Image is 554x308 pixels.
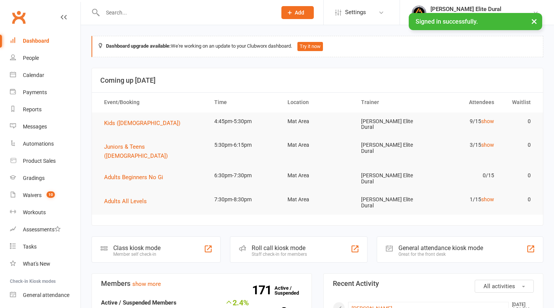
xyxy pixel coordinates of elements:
[207,191,281,209] td: 7:30pm-8:30pm
[10,67,80,84] a: Calendar
[281,136,354,154] td: Mat Area
[23,55,39,61] div: People
[427,191,501,209] td: 1/15
[430,13,533,19] div: [PERSON_NAME] Elite Jiu [PERSON_NAME]
[10,118,80,135] a: Messages
[252,284,275,296] strong: 171
[207,112,281,130] td: 4:45pm-5:30pm
[104,197,152,206] button: Adults All Levels
[281,191,354,209] td: Mat Area
[113,252,161,257] div: Member self check-in
[10,50,80,67] a: People
[10,152,80,170] a: Product Sales
[23,261,50,267] div: What's New
[10,287,80,304] a: General attendance kiosk mode
[483,283,515,290] span: All activities
[481,196,494,202] a: show
[10,221,80,238] a: Assessments
[354,191,428,215] td: [PERSON_NAME] Elite Dural
[333,280,534,287] h3: Recent Activity
[23,158,56,164] div: Product Sales
[207,136,281,154] td: 5:30pm-6:15pm
[92,36,543,57] div: We're working on an update to your Clubworx dashboard.
[481,118,494,124] a: show
[411,5,427,20] img: thumb_image1702864552.png
[10,101,80,118] a: Reports
[100,77,535,84] h3: Coming up [DATE]
[207,167,281,184] td: 6:30pm-7:30pm
[47,191,55,198] span: 10
[23,124,47,130] div: Messages
[23,38,49,44] div: Dashboard
[10,187,80,204] a: Waivers 10
[104,119,186,128] button: Kids ([DEMOGRAPHIC_DATA])
[416,18,478,25] span: Signed in successfully.
[221,298,249,306] div: 2.4%
[10,84,80,101] a: Payments
[501,191,538,209] td: 0
[23,226,61,233] div: Assessments
[23,192,42,198] div: Waivers
[23,72,44,78] div: Calendar
[104,198,147,205] span: Adults All Levels
[10,170,80,187] a: Gradings
[281,6,314,19] button: Add
[100,7,271,18] input: Search...
[501,136,538,154] td: 0
[475,280,534,293] button: All activities
[132,281,161,287] a: show more
[527,13,541,29] button: ×
[501,93,538,112] th: Waitlist
[10,204,80,221] a: Workouts
[252,244,307,252] div: Roll call kiosk mode
[427,136,501,154] td: 3/15
[501,167,538,184] td: 0
[113,244,161,252] div: Class kiosk mode
[104,173,169,182] button: Adults Beginners No Gi
[354,136,428,160] td: [PERSON_NAME] Elite Dural
[398,252,483,257] div: Great for the front desk
[281,167,354,184] td: Mat Area
[104,142,201,160] button: Juniors & Teens ([DEMOGRAPHIC_DATA])
[501,112,538,130] td: 0
[23,141,54,147] div: Automations
[207,93,281,112] th: Time
[281,93,354,112] th: Location
[252,252,307,257] div: Staff check-in for members
[427,93,501,112] th: Attendees
[23,292,69,298] div: General attendance
[23,244,37,250] div: Tasks
[104,143,168,159] span: Juniors & Teens ([DEMOGRAPHIC_DATA])
[23,89,47,95] div: Payments
[297,42,323,51] button: Try it now
[104,120,180,127] span: Kids ([DEMOGRAPHIC_DATA])
[10,135,80,152] a: Automations
[10,238,80,255] a: Tasks
[10,32,80,50] a: Dashboard
[281,112,354,130] td: Mat Area
[275,280,308,301] a: 171Active / Suspended
[10,255,80,273] a: What's New
[354,112,428,136] td: [PERSON_NAME] Elite Dural
[398,244,483,252] div: General attendance kiosk mode
[430,6,533,13] div: [PERSON_NAME] Elite Dural
[106,43,171,49] strong: Dashboard upgrade available:
[104,174,163,181] span: Adults Beginners No Gi
[9,8,28,27] a: Clubworx
[97,93,207,112] th: Event/Booking
[481,142,494,148] a: show
[101,299,177,306] strong: Active / Suspended Members
[345,4,366,21] span: Settings
[354,167,428,191] td: [PERSON_NAME] Elite Dural
[427,112,501,130] td: 9/15
[23,106,42,112] div: Reports
[23,175,45,181] div: Gradings
[427,167,501,184] td: 0/15
[354,93,428,112] th: Trainer
[101,280,302,287] h3: Members
[23,209,46,215] div: Workouts
[295,10,304,16] span: Add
